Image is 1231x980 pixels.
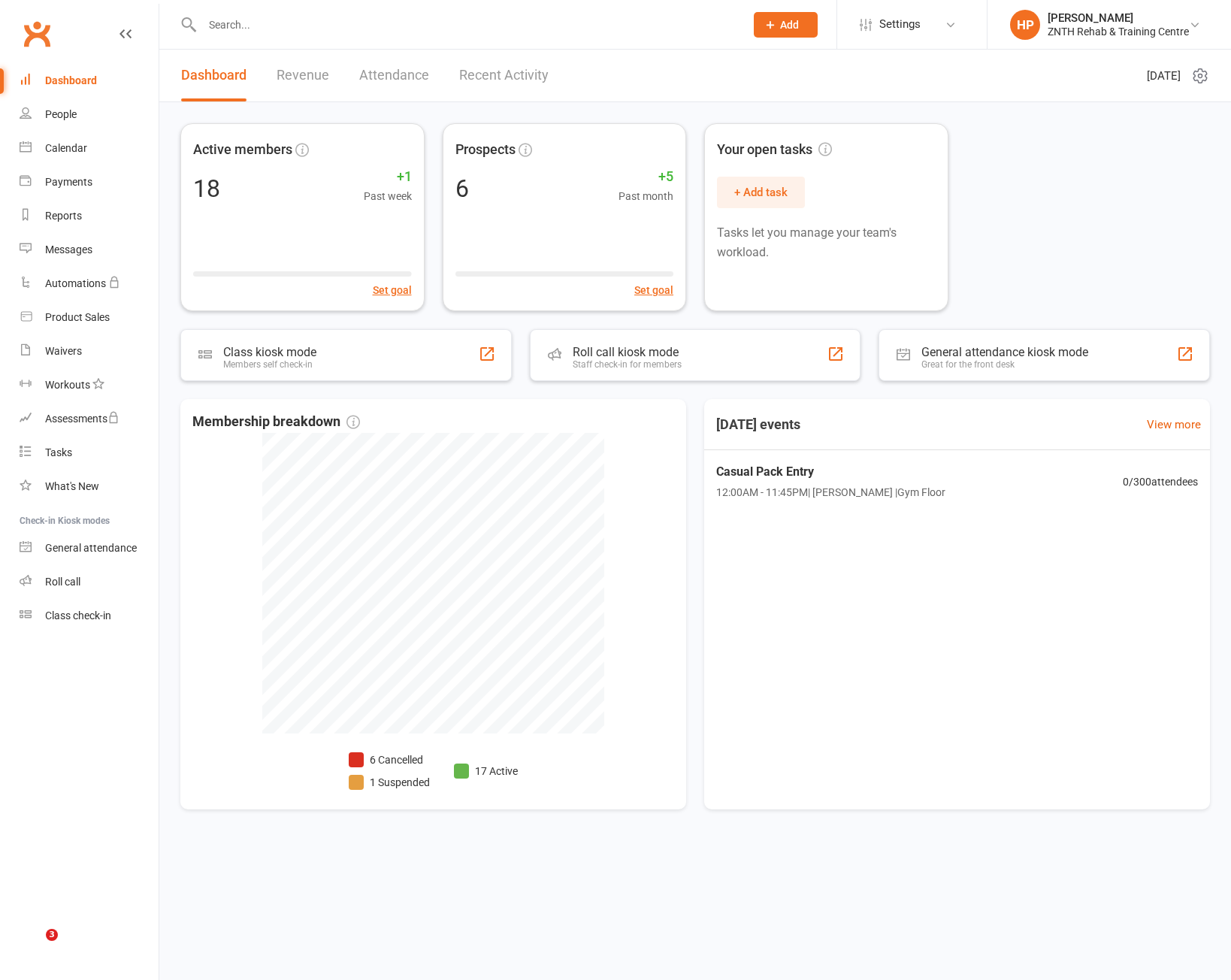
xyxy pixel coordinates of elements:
[181,50,247,101] a: Dashboard
[716,484,945,501] span: 12:00AM - 11:45PM | [PERSON_NAME] | Gym Floor
[704,411,812,438] h3: [DATE] events
[45,243,92,256] div: Messages
[619,188,673,204] span: Past month
[20,267,159,301] a: Automations
[459,50,549,101] a: Recent Activity
[45,542,137,554] div: General attendance
[1048,11,1189,25] div: [PERSON_NAME]
[364,188,412,204] span: Past week
[15,929,51,965] iframe: Intercom live chat
[20,301,159,334] a: Product Sales
[20,470,159,504] a: What's New
[45,379,90,391] div: Workouts
[20,368,159,402] a: Workouts
[573,345,682,359] div: Roll call kiosk mode
[717,223,936,262] p: Tasks let you manage your team's workload.
[198,14,734,35] input: Search...
[20,165,159,199] a: Payments
[780,19,799,31] span: Add
[1147,416,1201,434] a: View more
[1048,25,1189,38] div: ZNTH Rehab & Training Centre
[20,233,159,267] a: Messages
[45,609,111,622] div: Class check-in
[193,177,220,201] div: 18
[20,531,159,565] a: General attendance kiosk mode
[1147,67,1181,85] span: [DATE]
[717,177,805,208] button: + Add task
[879,8,921,41] span: Settings
[223,359,316,370] div: Members self check-in
[20,565,159,599] a: Roll call
[45,311,110,323] div: Product Sales
[45,446,72,458] div: Tasks
[373,282,412,298] button: Set goal
[20,132,159,165] a: Calendar
[45,210,82,222] div: Reports
[45,176,92,188] div: Payments
[20,64,159,98] a: Dashboard
[45,142,87,154] div: Calendar
[455,139,516,161] span: Prospects
[349,752,430,768] li: 6 Cancelled
[20,199,159,233] a: Reports
[45,277,106,289] div: Automations
[717,139,832,161] span: Your open tasks
[45,74,97,86] div: Dashboard
[921,359,1088,370] div: Great for the front desk
[359,50,429,101] a: Attendance
[1123,473,1198,490] span: 0 / 300 attendees
[193,139,292,161] span: Active members
[1010,10,1040,40] div: HP
[573,359,682,370] div: Staff check-in for members
[20,334,159,368] a: Waivers
[455,177,469,201] div: 6
[454,763,518,779] li: 17 Active
[45,576,80,588] div: Roll call
[364,166,412,188] span: +1
[349,774,430,791] li: 1 Suspended
[20,98,159,132] a: People
[20,599,159,633] a: Class kiosk mode
[20,436,159,470] a: Tasks
[18,15,56,53] a: Clubworx
[619,166,673,188] span: +5
[634,282,673,298] button: Set goal
[277,50,329,101] a: Revenue
[45,345,82,357] div: Waivers
[20,402,159,436] a: Assessments
[223,345,316,359] div: Class kiosk mode
[45,480,99,492] div: What's New
[45,413,119,425] div: Assessments
[192,411,360,433] span: Membership breakdown
[754,12,818,38] button: Add
[46,929,58,941] span: 3
[921,345,1088,359] div: General attendance kiosk mode
[716,462,945,482] span: Casual Pack Entry
[45,108,77,120] div: People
